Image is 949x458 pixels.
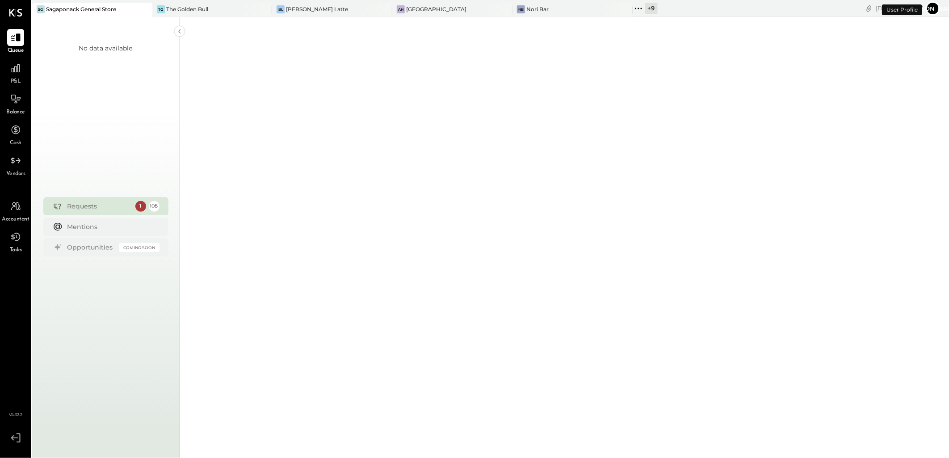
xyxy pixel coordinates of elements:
div: Nori Bar [526,5,549,13]
span: Cash [10,139,21,147]
div: Mentions [67,222,155,231]
div: Sagaponack General Store [46,5,116,13]
a: P&L [0,60,31,86]
button: [PERSON_NAME] [926,1,940,16]
a: Queue [0,29,31,55]
span: Accountant [2,216,29,224]
span: Queue [8,47,24,55]
div: Opportunities [67,243,115,252]
div: Requests [67,202,131,211]
div: + 9 [645,3,658,14]
div: BL [277,5,285,13]
a: Vendors [0,152,31,178]
div: User Profile [882,4,922,15]
div: [GEOGRAPHIC_DATA] [406,5,466,13]
div: NB [517,5,525,13]
span: Balance [6,108,25,117]
div: SG [37,5,45,13]
span: P&L [11,78,21,86]
div: AH [397,5,405,13]
div: TG [157,5,165,13]
a: Balance [0,91,31,117]
a: Accountant [0,198,31,224]
div: The Golden Bull [166,5,208,13]
div: copy link [865,4,873,13]
a: Cash [0,121,31,147]
div: [DATE] [876,4,924,12]
span: Vendors [6,170,25,178]
div: [PERSON_NAME] Latte [286,5,348,13]
div: Coming Soon [119,243,160,252]
div: 1 [135,201,146,212]
div: 108 [149,201,160,212]
div: No data available [79,44,133,53]
span: Tasks [10,246,22,254]
a: Tasks [0,229,31,254]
